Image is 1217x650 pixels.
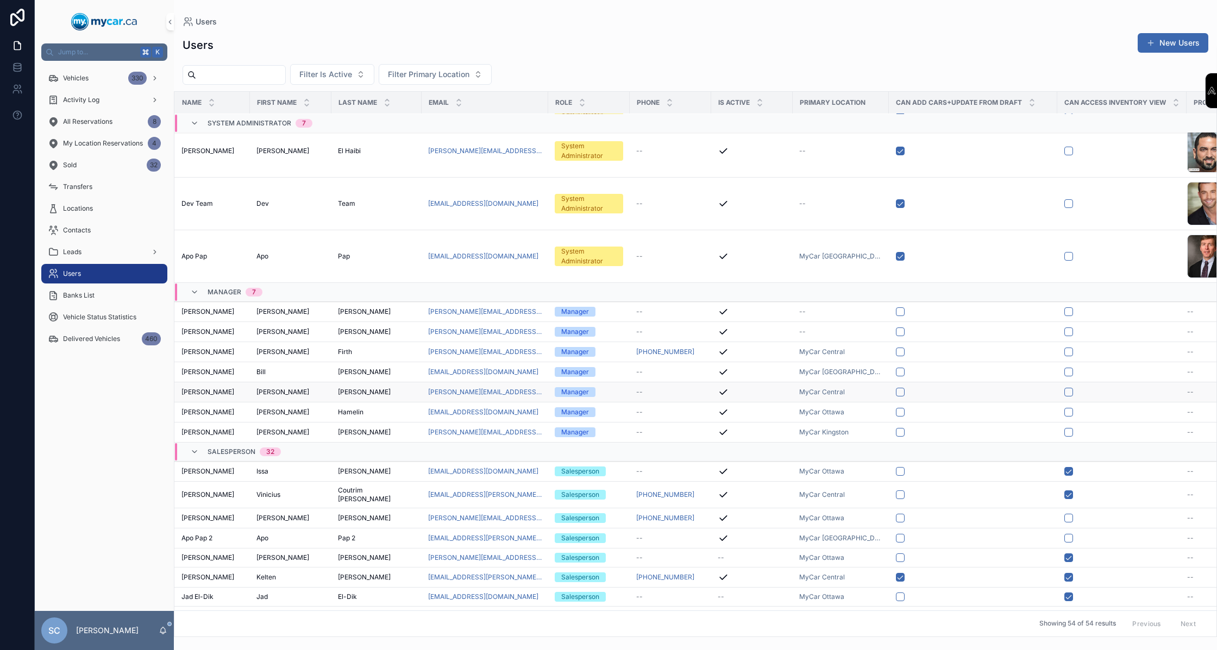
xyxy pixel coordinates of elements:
[338,199,355,208] span: Team
[636,199,643,208] span: --
[428,252,538,261] a: [EMAIL_ADDRESS][DOMAIN_NAME]
[181,388,243,396] a: [PERSON_NAME]
[256,388,309,396] span: [PERSON_NAME]
[256,307,309,316] span: [PERSON_NAME]
[428,534,542,542] a: [EMAIL_ADDRESS][PERSON_NAME][DOMAIN_NAME]
[338,368,415,376] a: [PERSON_NAME]
[63,182,92,191] span: Transfers
[256,428,325,437] a: [PERSON_NAME]
[181,553,234,562] span: [PERSON_NAME]
[428,408,542,416] a: [EMAIL_ADDRESS][DOMAIN_NAME]
[636,388,643,396] span: --
[561,307,589,317] div: Manager
[181,348,243,356] a: [PERSON_NAME]
[338,199,415,208] a: Team
[799,307,882,316] a: --
[428,327,542,336] a: [PERSON_NAME][EMAIL_ADDRESS][DOMAIN_NAME]
[181,408,243,416] a: [PERSON_NAME]
[338,147,415,155] a: El Haibi
[799,307,806,316] span: --
[636,252,705,261] a: --
[181,490,243,499] a: [PERSON_NAME]
[208,447,255,456] span: Salesperson
[428,428,542,437] a: [PERSON_NAME][EMAIL_ADDRESS][PERSON_NAME][DOMAIN_NAME]
[799,368,882,376] a: MyCar [GEOGRAPHIC_DATA]
[256,573,325,582] a: Kelten
[428,348,542,356] a: [PERSON_NAME][EMAIL_ADDRESS][DOMAIN_NAME]
[41,286,167,305] a: Banks List
[181,368,234,376] span: [PERSON_NAME]
[63,96,99,104] span: Activity Log
[181,573,243,582] a: [PERSON_NAME]
[181,368,243,376] a: [PERSON_NAME]
[799,348,845,356] span: MyCar Central
[338,252,415,261] a: Pap
[428,573,542,582] a: [EMAIL_ADDRESS][PERSON_NAME][DOMAIN_NAME]
[256,327,325,336] a: [PERSON_NAME]
[799,147,806,155] span: --
[181,199,243,208] a: Dev Team
[153,48,162,56] span: K
[799,428,849,437] span: MyCar Kingston
[799,534,882,542] a: MyCar [GEOGRAPHIC_DATA]
[799,573,882,582] a: MyCar Central
[799,199,806,208] span: --
[338,327,391,336] span: [PERSON_NAME]
[256,514,325,522] a: [PERSON_NAME]
[718,553,786,562] a: --
[555,194,623,213] a: System Administrator
[799,490,845,499] span: MyCar Central
[428,388,542,396] a: [PERSON_NAME][EMAIL_ADDRESS][DOMAIN_NAME]
[799,553,844,562] a: MyCar Ottawa
[63,248,81,256] span: Leads
[1187,368,1194,376] span: --
[799,252,882,261] a: MyCar [GEOGRAPHIC_DATA]
[256,252,325,261] a: Apo
[1187,327,1194,336] span: --
[256,368,325,376] a: Bill
[636,147,643,155] span: --
[636,408,643,416] span: --
[799,348,882,356] a: MyCar Central
[256,428,309,437] span: [PERSON_NAME]
[181,252,207,261] span: Apo Pap
[636,490,694,499] a: [PHONE_NUMBER]
[799,514,882,522] a: MyCar Ottawa
[256,514,309,522] span: [PERSON_NAME]
[142,332,161,345] div: 460
[799,553,882,562] a: MyCar Ottawa
[338,553,391,562] span: [PERSON_NAME]
[338,514,415,522] a: [PERSON_NAME]
[636,534,705,542] a: --
[561,427,589,437] div: Manager
[799,514,844,522] a: MyCar Ottawa
[636,428,643,437] span: --
[181,514,243,522] a: [PERSON_NAME]
[555,407,623,417] a: Manager
[718,553,724,562] span: --
[338,534,355,542] span: Pap 2
[181,388,234,396] span: [PERSON_NAME]
[148,115,161,128] div: 8
[636,428,705,437] a: --
[428,467,538,476] a: [EMAIL_ADDRESS][DOMAIN_NAME]
[338,252,350,261] span: Pap
[636,553,643,562] span: --
[561,327,589,337] div: Manager
[1138,33,1208,53] a: New Users
[636,514,705,522] a: [PHONE_NUMBER]
[428,514,542,522] a: [PERSON_NAME][EMAIL_ADDRESS][DOMAIN_NAME]
[555,367,623,377] a: Manager
[181,534,243,542] a: Apo Pap 2
[799,467,844,476] a: MyCar Ottawa
[799,467,882,476] a: MyCar Ottawa
[256,147,309,155] span: [PERSON_NAME]
[181,147,234,155] span: [PERSON_NAME]
[428,307,542,316] a: [PERSON_NAME][EMAIL_ADDRESS][DOMAIN_NAME]
[256,368,266,376] span: Bill
[561,490,599,500] div: Salesperson
[561,347,589,357] div: Manager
